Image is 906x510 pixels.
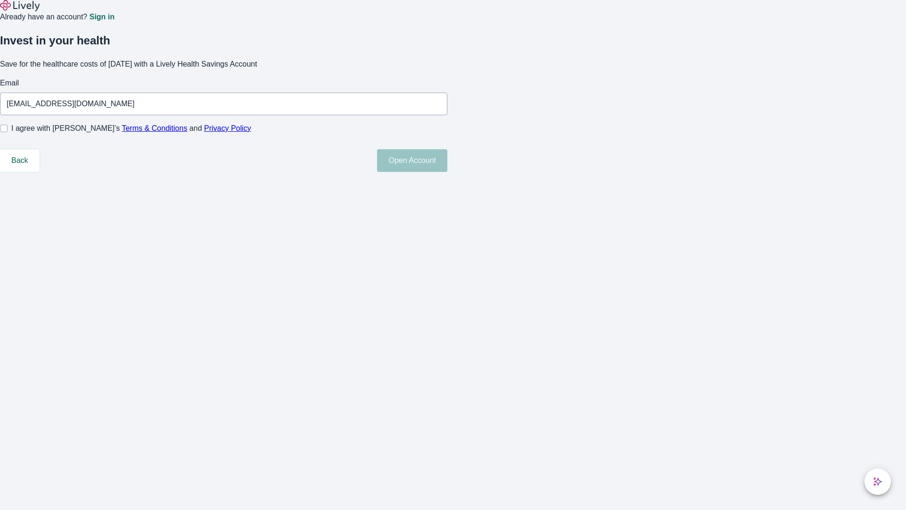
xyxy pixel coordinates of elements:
a: Sign in [89,13,114,21]
span: I agree with [PERSON_NAME]’s and [11,123,251,134]
button: chat [864,468,891,495]
a: Privacy Policy [204,124,252,132]
a: Terms & Conditions [122,124,187,132]
svg: Lively AI Assistant [873,477,882,486]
